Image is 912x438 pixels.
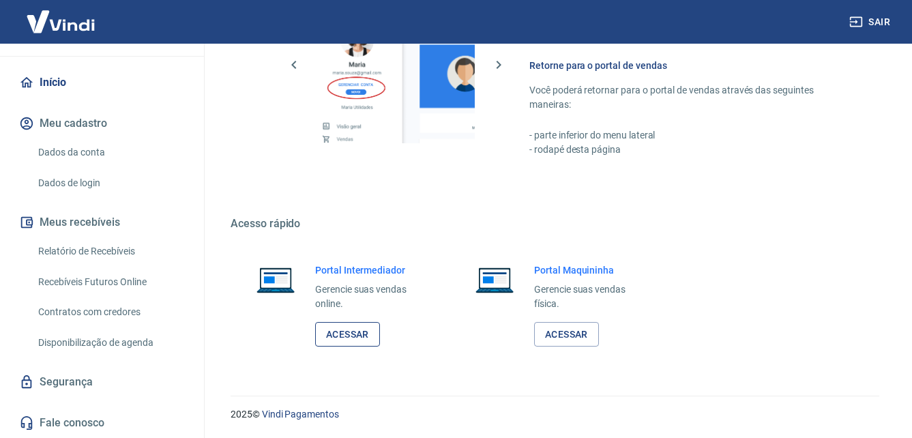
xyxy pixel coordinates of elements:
[315,322,380,347] a: Acessar
[466,263,523,296] img: Imagem de um notebook aberto
[231,217,879,231] h5: Acesso rápido
[534,263,644,277] h6: Portal Maquininha
[16,68,188,98] a: Início
[16,408,188,438] a: Fale conosco
[33,329,188,357] a: Disponibilização de agenda
[247,263,304,296] img: Imagem de um notebook aberto
[847,10,896,35] button: Sair
[262,409,339,420] a: Vindi Pagamentos
[315,263,425,277] h6: Portal Intermediador
[315,282,425,311] p: Gerencie suas vendas online.
[16,207,188,237] button: Meus recebíveis
[231,407,879,422] p: 2025 ©
[33,237,188,265] a: Relatório de Recebíveis
[16,367,188,397] a: Segurança
[33,138,188,166] a: Dados da conta
[534,282,644,311] p: Gerencie suas vendas física.
[33,268,188,296] a: Recebíveis Futuros Online
[16,1,105,42] img: Vindi
[529,83,847,112] p: Você poderá retornar para o portal de vendas através das seguintes maneiras:
[534,322,599,347] a: Acessar
[529,128,847,143] p: - parte inferior do menu lateral
[529,59,847,72] h6: Retorne para o portal de vendas
[529,143,847,157] p: - rodapé desta página
[33,169,188,197] a: Dados de login
[33,298,188,326] a: Contratos com credores
[16,108,188,138] button: Meu cadastro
